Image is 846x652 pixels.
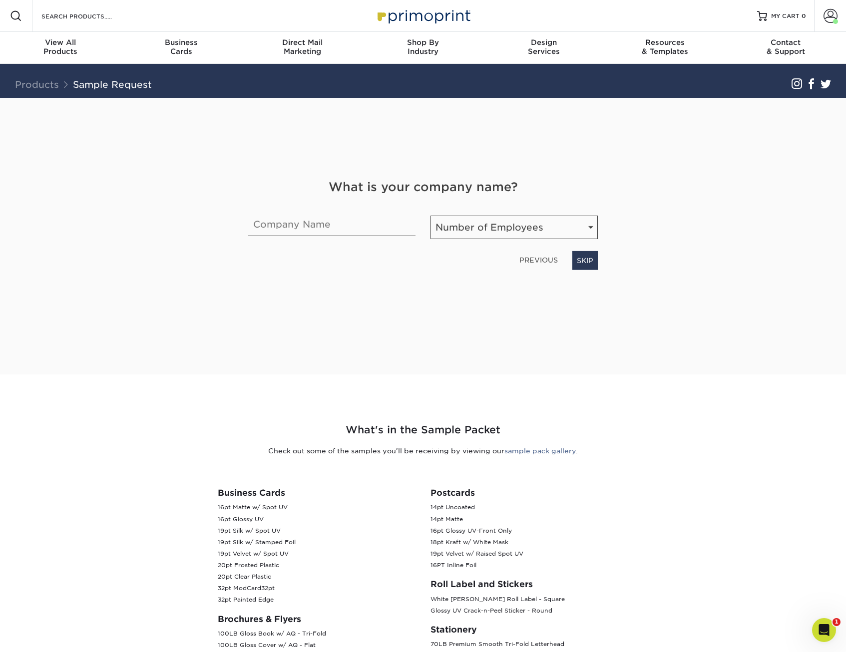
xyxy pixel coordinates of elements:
[218,628,416,651] p: 100LB Gloss Book w/ AQ - Tri-Fold 100LB Gloss Cover w/ AQ - Flat
[242,38,363,56] div: Marketing
[725,32,846,64] a: Contact& Support
[430,488,628,498] h3: Postcards
[430,579,628,589] h3: Roll Label and Stickers
[373,5,473,26] img: Primoprint
[131,422,715,438] h2: What's in the Sample Packet
[40,10,138,22] input: SEARCH PRODUCTS.....
[604,38,725,56] div: & Templates
[771,12,800,20] span: MY CART
[218,488,416,498] h3: Business Cards
[604,38,725,47] span: Resources
[483,38,604,56] div: Services
[812,618,836,642] iframe: Intercom live chat
[73,79,152,90] a: Sample Request
[725,38,846,56] div: & Support
[363,38,483,56] div: Industry
[248,178,598,196] h4: What is your company name?
[483,38,604,47] span: Design
[430,625,628,635] h3: Stationery
[483,32,604,64] a: DesignServices
[604,32,725,64] a: Resources& Templates
[430,502,628,571] p: 14pt Uncoated 14pt Matte 16pt Glossy UV-Front Only 18pt Kraft w/ White Mask 19pt Velvet w/ Raised...
[363,32,483,64] a: Shop ByIndustry
[833,618,841,626] span: 1
[515,252,562,268] a: PREVIOUS
[15,79,59,90] a: Products
[121,32,242,64] a: BusinessCards
[242,32,363,64] a: Direct MailMarketing
[121,38,242,47] span: Business
[430,594,628,617] p: White [PERSON_NAME] Roll Label - Square Glossy UV Crack-n-Peel Sticker - Round
[572,251,598,270] a: SKIP
[218,614,416,624] h3: Brochures & Flyers
[363,38,483,47] span: Shop By
[242,38,363,47] span: Direct Mail
[504,447,576,455] a: sample pack gallery
[218,502,416,606] p: 16pt Matte w/ Spot UV 16pt Glossy UV 19pt Silk w/ Spot UV 19pt Silk w/ Stamped Foil 19pt Velvet w...
[121,38,242,56] div: Cards
[131,446,715,456] p: Check out some of the samples you’ll be receiving by viewing our .
[802,12,806,19] span: 0
[725,38,846,47] span: Contact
